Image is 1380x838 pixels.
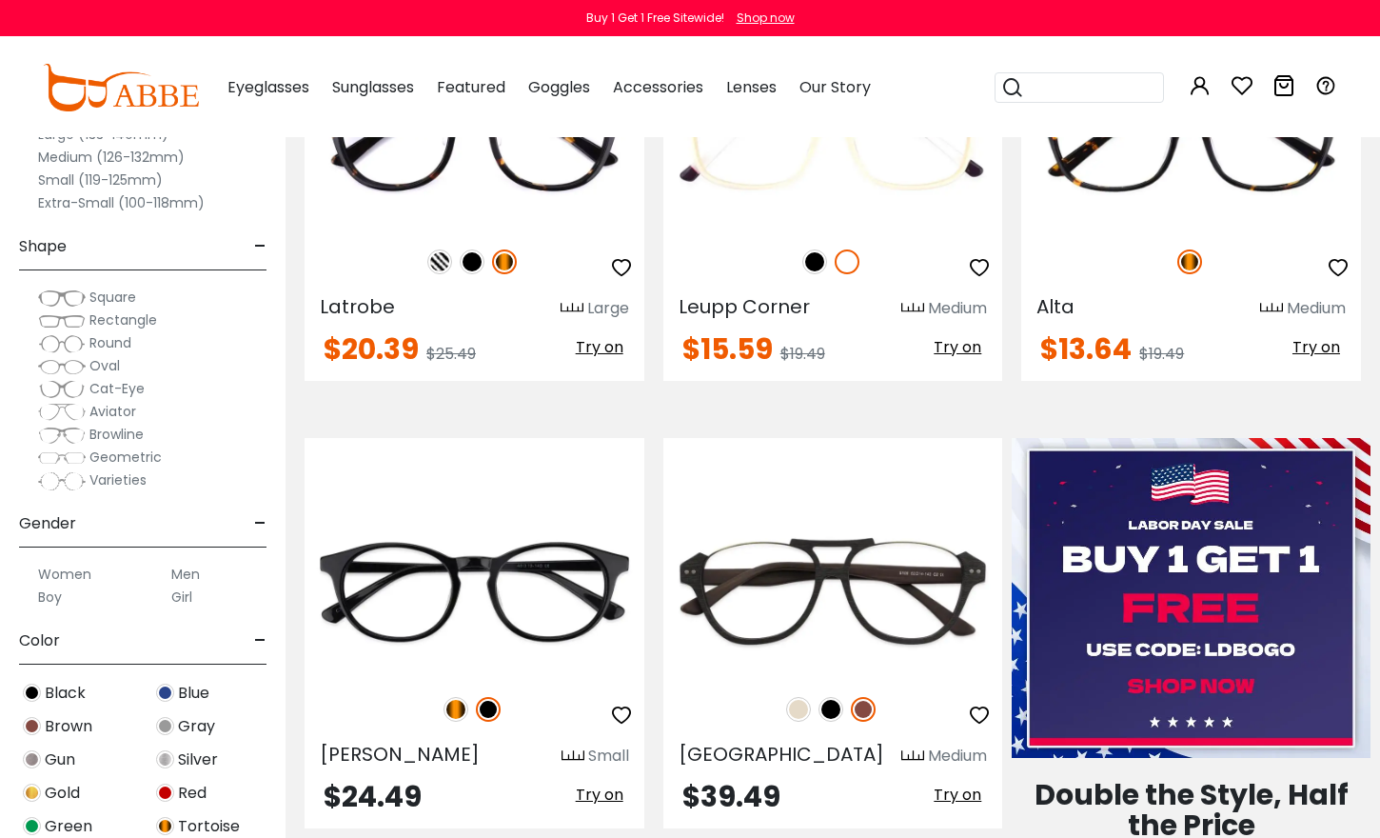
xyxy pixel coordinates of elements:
[460,249,484,274] img: Black
[38,289,86,308] img: Square.png
[1021,59,1361,229] img: Tortoise Alta - Acetate ,Universal Bridge Fit
[570,335,629,360] button: Try on
[320,741,480,768] span: [PERSON_NAME]
[444,697,468,722] img: Tortoise
[663,59,1003,229] img: White Leupp Corner - Acetate ,Universal Bridge Fit
[254,501,266,547] span: -
[23,784,41,802] img: Gold
[156,684,174,702] img: Blue
[45,748,75,771] span: Gun
[38,586,62,609] label: Boy
[682,329,773,369] span: $15.59
[576,784,623,806] span: Try on
[737,10,795,27] div: Shop now
[227,76,309,98] span: Eyeglasses
[1260,302,1283,316] img: size ruler
[928,783,987,808] button: Try on
[528,76,590,98] span: Goggles
[89,402,136,421] span: Aviator
[818,697,843,722] img: Black
[305,59,644,229] img: Tortoise Latrobe - Acetate ,Adjust Nose Pads
[89,288,136,307] span: Square
[934,336,981,358] span: Try on
[727,10,795,26] a: Shop now
[38,311,86,330] img: Rectangle.png
[332,76,414,98] span: Sunglasses
[427,249,452,274] img: Pattern
[178,715,215,738] span: Gray
[613,76,703,98] span: Accessories
[426,343,476,365] span: $25.49
[38,357,86,376] img: Oval.png
[799,76,871,98] span: Our Story
[19,224,67,269] span: Shape
[492,249,517,274] img: Tortoise
[934,784,981,806] span: Try on
[89,333,131,352] span: Round
[89,356,120,375] span: Oval
[23,717,41,735] img: Brown
[305,507,644,676] img: Black Holly Grove - Acetate ,Universal Bridge Fit
[851,697,876,722] img: Brown
[23,750,41,768] img: Gun
[23,817,41,835] img: Green
[320,293,395,320] span: Latrobe
[324,776,422,817] span: $24.49
[38,426,86,445] img: Browline.png
[45,682,86,705] span: Black
[19,618,60,664] span: Color
[437,76,505,98] span: Featured
[663,507,1003,676] img: Brown Ocean Gate - Combination ,Universal Bridge Fit
[1292,336,1340,358] span: Try on
[38,471,86,491] img: Varieties.png
[45,782,80,805] span: Gold
[38,380,86,399] img: Cat-Eye.png
[928,335,987,360] button: Try on
[476,697,501,722] img: Black
[38,563,91,586] label: Women
[1036,293,1074,320] span: Alta
[562,749,584,764] img: size ruler
[786,697,811,722] img: Cream
[38,146,185,169] label: Medium (126-132mm)
[89,425,144,444] span: Browline
[901,749,924,764] img: size ruler
[254,618,266,664] span: -
[38,334,86,353] img: Round.png
[43,64,199,111] img: abbeglasses.com
[802,249,827,274] img: Black
[89,470,147,489] span: Varieties
[780,343,825,365] span: $19.49
[901,302,924,316] img: size ruler
[156,817,174,835] img: Tortoise
[587,297,629,320] div: Large
[45,715,92,738] span: Brown
[89,379,145,398] span: Cat-Eye
[324,329,419,369] span: $20.39
[928,745,987,768] div: Medium
[178,782,207,805] span: Red
[835,249,859,274] img: White
[1287,335,1346,360] button: Try on
[576,336,623,358] span: Try on
[1287,297,1346,320] div: Medium
[38,169,163,191] label: Small (119-125mm)
[679,293,810,320] span: Leupp Corner
[1177,249,1202,274] img: Tortoise
[156,784,174,802] img: Red
[156,750,174,768] img: Silver
[561,302,583,316] img: size ruler
[178,815,240,838] span: Tortoise
[19,501,76,547] span: Gender
[588,745,629,768] div: Small
[682,776,780,817] span: $39.49
[1040,329,1132,369] span: $13.64
[1139,343,1184,365] span: $19.49
[679,741,884,768] span: [GEOGRAPHIC_DATA]
[178,748,218,771] span: Silver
